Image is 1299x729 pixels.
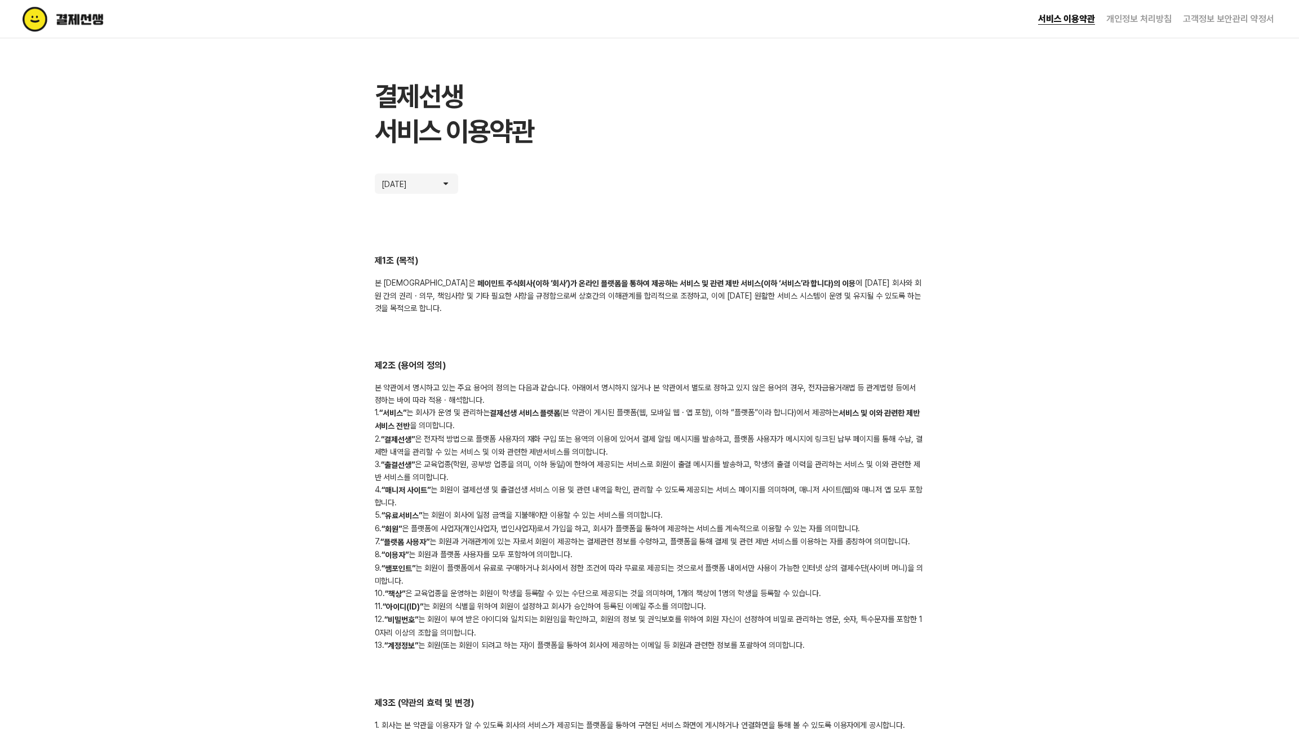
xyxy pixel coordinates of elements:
b: “유료서비스” [382,512,422,521]
a: 개인정보 처리방침 [1106,14,1172,24]
b: “이용자” [382,551,409,560]
a: 서비스 이용약관 [1038,14,1095,25]
b: “서비스” [379,408,406,417]
b: “회원” [382,524,402,534]
h2: 제2조 (용어의 정의) [375,359,925,372]
b: “계정정보” [384,641,418,650]
b: “아이디(ID)” [383,602,423,611]
b: “출결선생” [381,460,415,469]
b: “쌤포인트” [382,564,415,573]
b: 페이민트 주식회사(이하 ‘회사’)가 온라인 플랫폼을 통하여 제공하는 서비스 및 관련 제반 서비스(이하 ‘서비스’라 합니다)의 이용 [477,279,855,288]
b: “책상” [385,589,405,598]
b: 서비스 및 이와 관련한 제반 서비스 전반 [375,408,920,430]
p: [DATE] [382,178,415,189]
a: 고객정보 보안관리 약정서 [1183,14,1274,24]
h2: 제3조 (약관의 효력 및 변경) [375,697,925,710]
button: [DATE] [375,174,458,194]
b: “플랫폼 사용자” [380,537,429,546]
h1: 결제선생 서비스 이용약관 [375,79,925,149]
img: arrow icon [440,178,451,189]
img: terms logo [23,7,152,32]
div: 본 약관에서 명시하고 있는 주요 용어의 정의는 다음과 같습니다. 아래에서 명시하지 않거나 본 약관에서 별도로 정하고 있지 않은 용어의 경우, 전자금융거래법 등 관계법령 등에서... [375,381,925,652]
b: 결제선생 서비스 플랫폼 [490,408,561,417]
div: 본 [DEMOGRAPHIC_DATA]은 에 [DATE] 회사와 회원 간의 권리 · 의무, 책임사항 및 기타 필요한 사항을 규정함으로써 상호간의 이해관계를 합리적으로 조정하고,... [375,277,925,314]
b: “매니저 사이트” [382,486,431,495]
b: “결제선생” [381,435,415,444]
h2: 제1조 (목적) [375,255,925,268]
b: “비밀번호” [384,616,418,625]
